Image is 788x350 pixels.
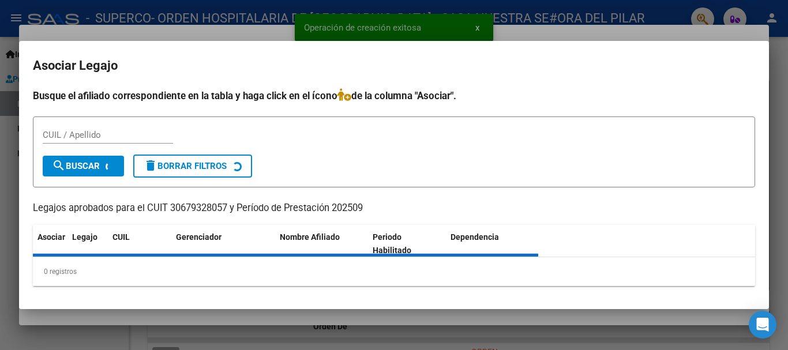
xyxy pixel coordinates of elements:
h2: Asociar Legajo [33,55,755,77]
p: Legajos aprobados para el CUIT 30679328057 y Período de Prestación 202509 [33,201,755,216]
datatable-header-cell: Dependencia [446,225,539,263]
h4: Busque el afiliado correspondiente en la tabla y haga click en el ícono de la columna "Asociar". [33,88,755,103]
button: Borrar Filtros [133,155,252,178]
span: Dependencia [451,232,499,242]
span: Asociar [37,232,65,242]
span: Legajo [72,232,97,242]
datatable-header-cell: Asociar [33,225,67,263]
span: Periodo Habilitado [373,232,411,255]
mat-icon: delete [144,159,157,172]
span: Gerenciador [176,232,222,242]
span: CUIL [112,232,130,242]
datatable-header-cell: Gerenciador [171,225,275,263]
datatable-header-cell: Legajo [67,225,108,263]
datatable-header-cell: Nombre Afiliado [275,225,368,263]
button: Buscar [43,156,124,176]
span: Buscar [52,161,100,171]
datatable-header-cell: CUIL [108,225,171,263]
div: 0 registros [33,257,755,286]
span: Borrar Filtros [144,161,227,171]
div: Open Intercom Messenger [749,311,776,338]
span: Nombre Afiliado [280,232,340,242]
mat-icon: search [52,159,66,172]
datatable-header-cell: Periodo Habilitado [368,225,446,263]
